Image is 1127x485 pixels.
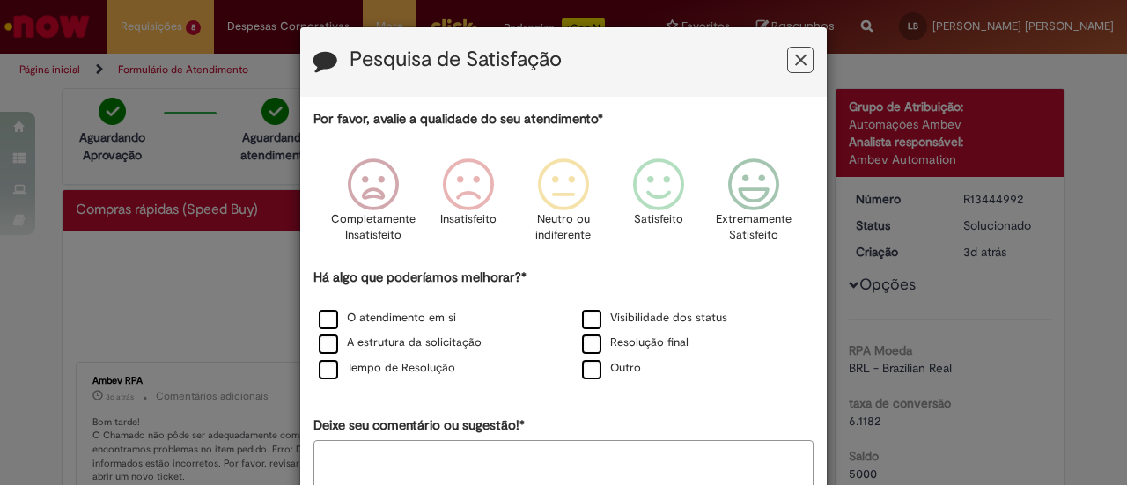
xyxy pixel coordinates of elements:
p: Completamente Insatisfeito [331,211,416,244]
div: Insatisfeito [424,145,513,266]
label: Tempo de Resolução [319,360,455,377]
label: Resolução final [582,334,689,351]
label: O atendimento em si [319,310,456,327]
div: Neutro ou indiferente [519,145,608,266]
label: Deixe seu comentário ou sugestão!* [313,416,525,435]
div: Completamente Insatisfeito [328,145,417,266]
label: Pesquisa de Satisfação [350,48,562,71]
div: Satisfeito [614,145,703,266]
p: Insatisfeito [440,211,497,228]
p: Satisfeito [634,211,683,228]
div: Há algo que poderíamos melhorar?* [313,268,814,382]
label: Visibilidade dos status [582,310,727,327]
label: A estrutura da solicitação [319,334,482,351]
label: Outro [582,360,641,377]
div: Extremamente Satisfeito [709,145,799,266]
label: Por favor, avalie a qualidade do seu atendimento* [313,110,603,129]
p: Extremamente Satisfeito [716,211,792,244]
p: Neutro ou indiferente [532,211,595,244]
